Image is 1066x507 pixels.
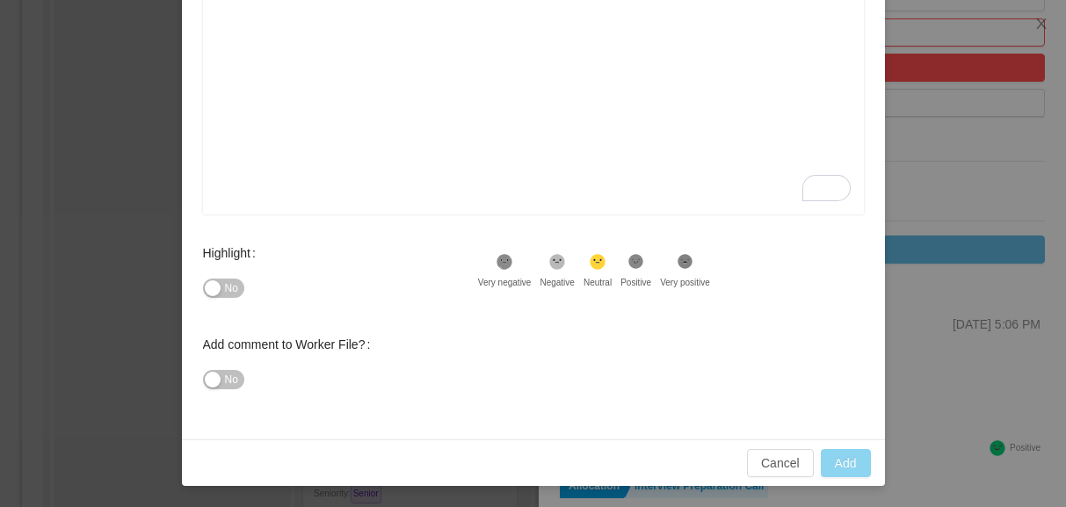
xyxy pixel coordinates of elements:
[620,276,651,289] div: Positive
[203,246,263,260] label: Highlight
[225,279,238,297] span: No
[540,276,574,289] div: Negative
[660,276,710,289] div: Very positive
[821,449,871,477] button: Add
[203,370,244,389] button: Add comment to Worker File?
[478,276,532,289] div: Very negative
[203,337,378,351] label: Add comment to Worker File?
[584,276,612,289] div: Neutral
[203,279,244,298] button: Highlight
[747,449,814,477] button: Cancel
[225,371,238,388] span: No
